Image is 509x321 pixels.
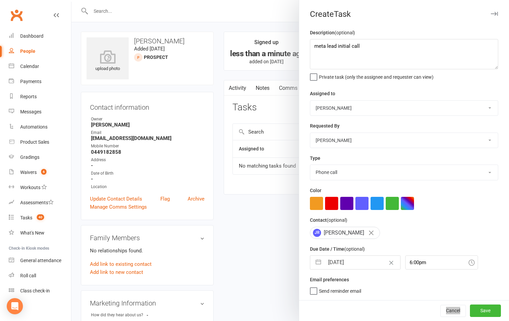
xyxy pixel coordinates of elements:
[310,122,340,130] label: Requested By
[9,150,71,165] a: Gradings
[20,273,36,278] div: Roll call
[20,215,32,220] div: Tasks
[299,9,509,19] div: Create Task
[9,283,71,298] a: Class kiosk mode
[385,256,397,269] button: Clear Date
[335,30,355,35] small: (optional)
[20,109,41,114] div: Messages
[41,169,46,175] span: 6
[9,210,71,225] a: Tasks 40
[310,39,498,69] textarea: meta lead initial call
[310,29,355,36] label: Description
[37,214,44,220] span: 40
[9,59,71,74] a: Calendar
[319,72,434,80] span: Private task (only the assignee and requester can view)
[20,230,44,236] div: What's New
[327,217,347,223] small: (optional)
[8,7,25,24] a: Clubworx
[9,268,71,283] a: Roll call
[310,245,365,253] label: Due Date / Time
[9,225,71,241] a: What's New
[20,258,61,263] div: General attendance
[313,229,321,237] span: JR
[9,119,71,135] a: Automations
[9,135,71,150] a: Product Sales
[310,216,347,224] label: Contact
[7,298,23,314] div: Open Intercom Messenger
[20,79,41,84] div: Payments
[20,170,37,175] div: Waivers
[9,253,71,268] a: General attendance kiosk mode
[440,305,466,317] button: Cancel
[310,187,321,194] label: Color
[310,90,335,97] label: Assigned to
[310,154,320,162] label: Type
[20,33,43,39] div: Dashboard
[9,195,71,210] a: Assessments
[9,104,71,119] a: Messages
[9,180,71,195] a: Workouts
[9,29,71,44] a: Dashboard
[9,44,71,59] a: People
[20,154,39,160] div: Gradings
[9,74,71,89] a: Payments
[310,227,380,239] div: [PERSON_NAME]
[20,124,47,130] div: Automations
[470,305,501,317] button: Save
[310,276,349,283] label: Email preferences
[344,246,365,252] small: (optional)
[9,165,71,180] a: Waivers 6
[20,48,35,54] div: People
[20,139,49,145] div: Product Sales
[20,200,54,205] div: Assessments
[20,94,37,99] div: Reports
[20,185,40,190] div: Workouts
[319,286,361,294] span: Send reminder email
[20,288,50,293] div: Class check-in
[9,89,71,104] a: Reports
[20,64,39,69] div: Calendar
